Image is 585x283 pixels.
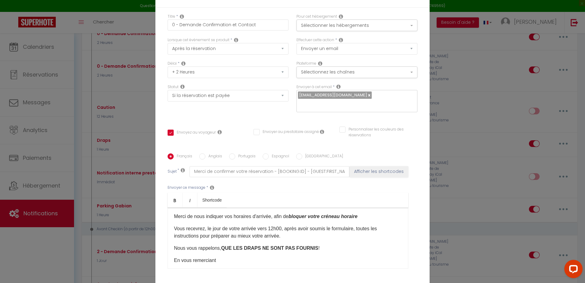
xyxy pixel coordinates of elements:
[174,213,402,220] p: Merci de nous indiquer vos horaires d'arrivée, afin de
[168,37,229,43] label: Lorsque cet événement se produit
[296,66,417,78] button: Sélectionnez les chaînes
[180,84,185,89] i: Booking status
[221,245,318,251] strong: QUE LES DRAPS NE SONT PAS FOURNIS
[174,226,377,238] font: Vous recevrez, le jour de votre arrivée vers 12h00, après avoir soumis le formulaire, toutes les ...
[339,14,343,19] i: This Rental
[269,153,289,160] label: Espagnol
[318,61,322,66] i: Action Channel
[349,166,408,177] button: Afficher les shortcodes
[320,129,324,134] i: Envoyer au prestataire si il est assigné
[174,153,192,160] label: Français
[234,38,238,42] i: Event Occur
[181,168,185,173] i: Subject
[174,257,402,264] p: En vous remerciant
[168,193,183,207] a: Bold
[296,20,417,31] button: Sélectionner les hébergements
[339,38,343,42] i: Action Type
[181,61,186,66] i: Action Time
[296,14,337,20] label: Pour cet hébergement
[180,14,184,19] i: Title
[174,245,320,251] font: Nous vous rappelons, !
[168,185,205,191] label: Envoyer ce message
[197,193,227,207] a: Shortcode
[289,214,358,219] em: bloquer votre créneau horaire
[302,153,343,160] label: [GEOGRAPHIC_DATA]
[296,84,332,90] label: Envoyer à cet email
[218,130,222,134] i: Envoyer au voyageur
[235,153,256,160] label: Portugais
[336,84,341,89] i: Recipient
[559,257,585,283] iframe: LiveChat chat widget
[210,185,214,190] i: Message
[296,37,334,43] label: Effectuer cette action
[183,193,197,207] a: Italic
[299,92,367,98] span: [EMAIL_ADDRESS][DOMAIN_NAME]
[168,84,179,90] label: Statut
[296,61,316,66] label: Plateforme
[168,14,175,20] label: Titre
[205,153,222,160] label: Anglais
[168,61,177,66] label: Délai
[168,169,177,175] label: Sujet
